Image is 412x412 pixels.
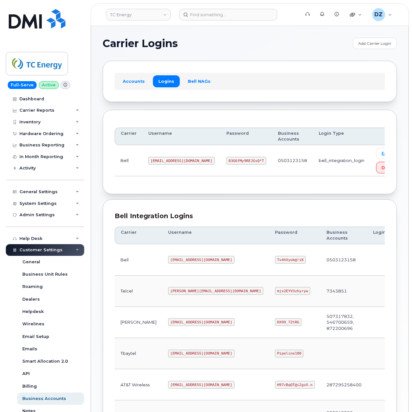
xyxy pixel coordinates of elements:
[313,128,370,145] th: Login Type
[313,145,370,176] td: bell_integration_login
[117,75,150,87] a: Accounts
[275,381,315,389] code: H97cBqQT@i2gzX.n
[272,128,313,145] th: Business Accounts
[115,307,162,338] td: [PERSON_NAME]
[115,211,385,221] div: Bell Integration Logins
[168,256,235,264] code: [EMAIL_ADDRESS][DOMAIN_NAME]
[221,128,272,145] th: Password
[168,287,263,295] code: [PERSON_NAME][EMAIL_ADDRESS][DOMAIN_NAME]
[168,318,235,326] code: [EMAIL_ADDRESS][DOMAIN_NAME]
[321,244,367,275] td: 0503123158
[321,307,367,338] td: 507317832, 546700659, 872200696
[162,227,269,244] th: Username
[103,39,178,48] span: Carrier Logins
[376,162,402,173] button: Delete
[226,157,266,165] code: 83G6fMy9REJGsQ*T
[321,227,367,244] th: Business Accounts
[143,128,221,145] th: Username
[272,145,313,176] td: 0503123158
[168,381,235,389] code: [EMAIL_ADDRESS][DOMAIN_NAME]
[321,276,367,307] td: 7343851
[384,384,407,407] iframe: Messenger Launcher
[275,287,310,295] code: mjx2EYV3zhyryw
[153,75,180,87] a: Logins
[115,227,162,244] th: Carrier
[168,350,235,357] code: [EMAIL_ADDRESS][DOMAIN_NAME]
[376,148,395,159] a: Edit
[182,75,216,87] a: Bell NAGs
[321,369,367,400] td: 287295258400
[367,227,410,244] th: Login Type
[115,244,162,275] td: Bell
[275,350,304,357] code: Pipeline100
[115,338,162,369] td: Tbaytel
[115,128,143,145] th: Carrier
[148,157,215,165] code: [EMAIL_ADDRESS][DOMAIN_NAME]
[115,276,162,307] td: Telcel
[275,256,306,264] code: Tv4hVyob@!iK
[382,165,396,171] span: Delete
[269,227,321,244] th: Password
[275,318,302,326] code: DX99_7ZtRG
[353,38,397,49] a: Add Carrier Login
[115,369,162,400] td: AT&T Wireless
[115,145,143,176] td: Bell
